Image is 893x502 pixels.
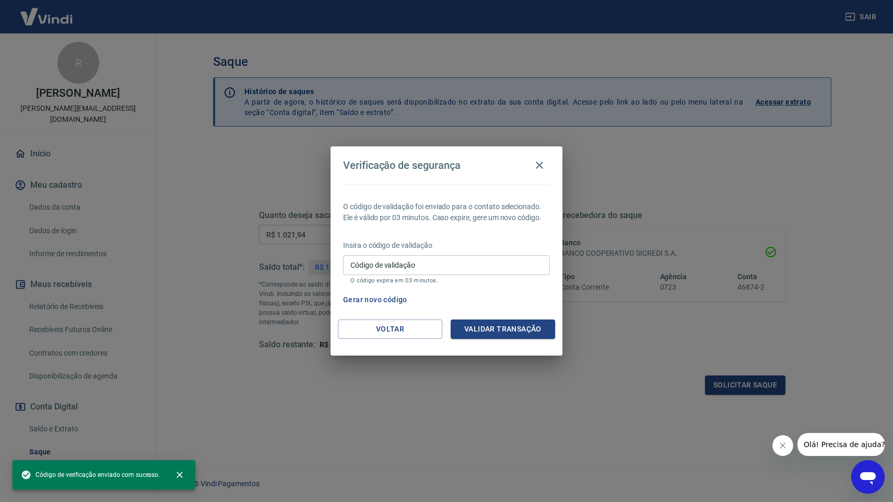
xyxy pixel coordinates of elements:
button: Voltar [338,320,442,339]
p: O código expira em 03 minutos. [350,277,543,284]
button: close [168,463,191,486]
button: Gerar novo código [339,290,412,310]
iframe: Mensagem da empresa [797,433,885,456]
h4: Verificação de segurança [343,159,461,172]
p: Insira o código de validação [343,240,550,251]
iframe: Fechar mensagem [772,435,793,456]
button: Validar transação [451,320,555,339]
p: O código de validação foi enviado para o contato selecionado. Ele é válido por 03 minutos. Caso e... [343,201,550,223]
iframe: Botão para abrir a janela de mensagens [851,460,885,494]
span: Código de verificação enviado com sucesso. [21,470,160,480]
span: Olá! Precisa de ajuda? [6,7,88,16]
